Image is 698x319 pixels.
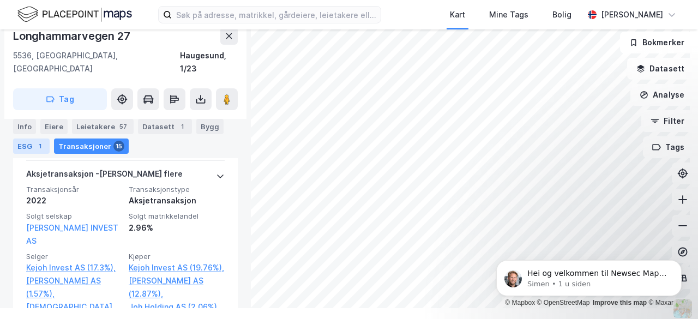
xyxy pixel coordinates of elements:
[26,194,122,207] div: 2022
[196,119,224,134] div: Bygg
[13,139,50,154] div: ESG
[620,32,694,53] button: Bokmerker
[129,274,225,300] a: [PERSON_NAME] AS (12.87%),
[26,185,122,194] span: Transaksjonsår
[450,8,465,21] div: Kart
[129,221,225,234] div: 2.96%
[172,7,381,23] input: Søk på adresse, matrikkel, gårdeiere, leietakere eller personer
[129,194,225,207] div: Aksjetransaksjon
[129,212,225,221] span: Solgt matrikkelandel
[630,84,694,106] button: Analyse
[13,49,180,75] div: 5536, [GEOGRAPHIC_DATA], [GEOGRAPHIC_DATA]
[489,8,528,21] div: Mine Tags
[72,119,134,134] div: Leietakere
[17,5,132,24] img: logo.f888ab2527a4732fd821a326f86c7f29.svg
[641,110,694,132] button: Filter
[26,167,183,185] div: Aksjetransaksjon - [PERSON_NAME] flere
[627,58,694,80] button: Datasett
[129,261,225,274] a: Kejoh Invest AS (19.76%),
[177,121,188,132] div: 1
[601,8,663,21] div: [PERSON_NAME]
[13,27,132,45] div: Longhammarvegen 27
[34,141,45,152] div: 1
[129,300,225,314] a: Joh Holding AS (2.06%),
[26,223,118,245] a: [PERSON_NAME] INVEST AS
[26,274,122,300] a: [PERSON_NAME] AS (1.57%),
[26,261,122,274] a: Kejoh Invest AS (17.3%),
[26,252,122,261] span: Selger
[138,119,192,134] div: Datasett
[13,119,36,134] div: Info
[643,136,694,158] button: Tags
[54,139,129,154] div: Transaksjoner
[129,252,225,261] span: Kjøper
[13,88,107,110] button: Tag
[117,121,129,132] div: 57
[113,141,124,152] div: 15
[26,212,122,221] span: Solgt selskap
[180,49,238,75] div: Haugesund, 1/23
[552,8,571,21] div: Bolig
[480,237,698,314] iframe: Intercom notifications melding
[129,185,225,194] span: Transaksjonstype
[40,119,68,134] div: Eiere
